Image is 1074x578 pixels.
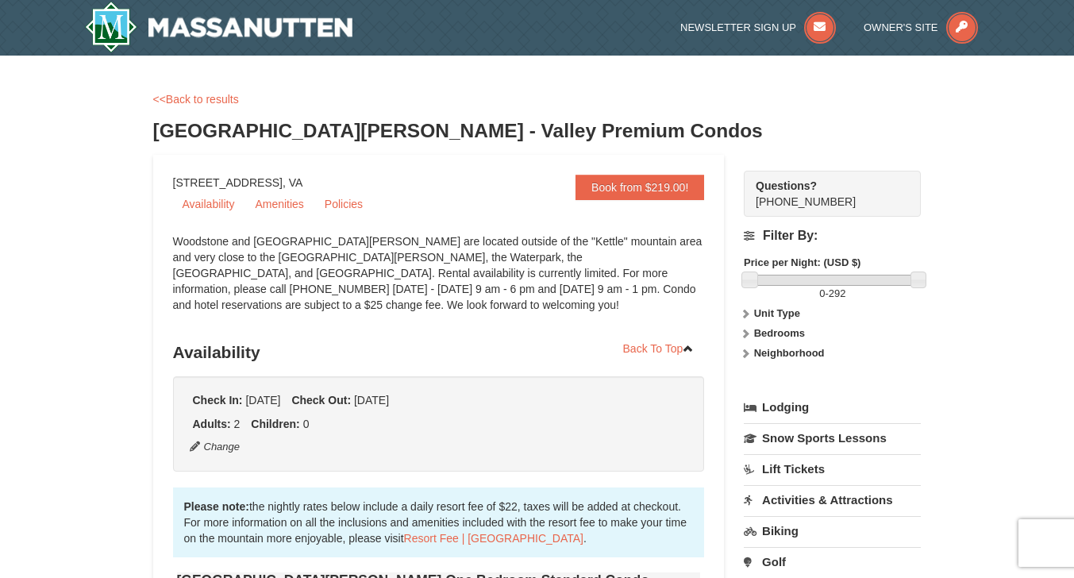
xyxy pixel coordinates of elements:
h4: Filter By: [744,229,921,243]
a: Biking [744,516,921,545]
a: Activities & Attractions [744,485,921,514]
div: the nightly rates below include a daily resort fee of $22, taxes will be added at checkout. For m... [173,487,705,557]
a: Resort Fee | [GEOGRAPHIC_DATA] [404,532,583,545]
span: [DATE] [354,394,389,407]
strong: Adults: [193,418,231,430]
a: Availability [173,192,244,216]
a: Lodging [744,393,921,422]
strong: Unit Type [754,307,800,319]
strong: Children: [251,418,299,430]
a: Policies [315,192,372,216]
strong: Check In: [193,394,243,407]
a: Back To Top [613,337,705,360]
a: Amenities [245,192,313,216]
h3: Availability [173,337,705,368]
div: Woodstone and [GEOGRAPHIC_DATA][PERSON_NAME] are located outside of the "Kettle" mountain area an... [173,233,705,329]
span: 0 [303,418,310,430]
strong: Please note: [184,500,249,513]
a: Lift Tickets [744,454,921,484]
span: 0 [819,287,825,299]
a: Snow Sports Lessons [744,423,921,453]
span: [PHONE_NUMBER] [756,178,892,208]
strong: Questions? [756,179,817,192]
strong: Neighborhood [754,347,825,359]
label: - [744,286,921,302]
h3: [GEOGRAPHIC_DATA][PERSON_NAME] - Valley Premium Condos [153,115,922,147]
a: Massanutten Resort [85,2,353,52]
button: Change [189,438,241,456]
strong: Check Out: [291,394,351,407]
strong: Price per Night: (USD $) [744,256,860,268]
img: Massanutten Resort Logo [85,2,353,52]
span: 2 [234,418,241,430]
a: Book from $219.00! [575,175,704,200]
span: Newsletter Sign Up [680,21,796,33]
a: Newsletter Sign Up [680,21,836,33]
span: Owner's Site [864,21,938,33]
strong: Bedrooms [754,327,805,339]
a: Golf [744,547,921,576]
span: 292 [829,287,846,299]
span: [DATE] [245,394,280,407]
a: <<Back to results [153,93,239,106]
a: Owner's Site [864,21,978,33]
